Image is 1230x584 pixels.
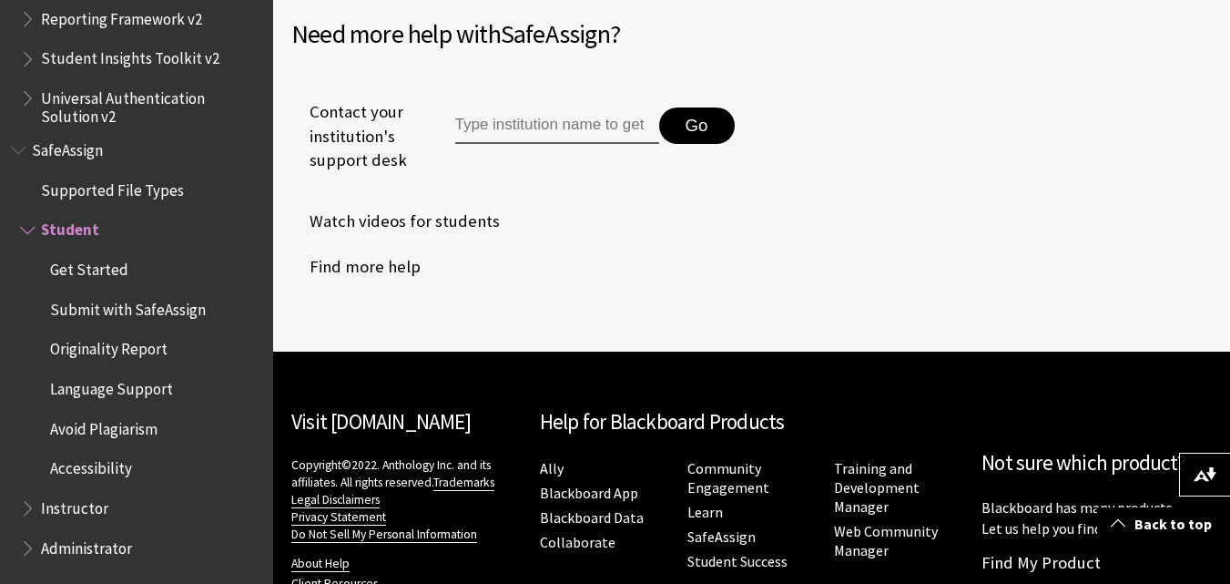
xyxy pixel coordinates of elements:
[981,497,1212,538] p: Blackboard has many products. Let us help you find what you need.
[291,208,500,235] a: Watch videos for students
[540,484,638,503] a: Blackboard App
[41,44,219,68] span: Student Insights Toolkit v2
[687,528,756,547] a: SafeAssign
[11,135,262,563] nav: Book outline for Blackboard SafeAssign
[540,459,564,478] a: Ally
[659,108,735,144] button: Go
[291,456,522,543] p: Copyright©2022. Anthology Inc. and its affiliates. All rights reserved.
[687,503,723,522] a: Learn
[41,493,108,517] span: Instructor
[291,100,413,172] span: Contact your institution's support desk
[50,294,206,319] span: Submit with SafeAssign
[540,406,964,438] h2: Help for Blackboard Products
[687,459,769,497] a: Community Engagement
[50,414,158,438] span: Avoid Plagiarism
[540,508,644,528] a: Blackboard Data
[291,527,477,543] a: Do Not Sell My Personal Information
[433,475,494,491] a: Trademarks
[32,135,103,159] span: SafeAssign
[50,454,132,478] span: Accessibility
[291,509,386,526] a: Privacy Statement
[834,522,938,560] a: Web Community Manager
[50,334,168,359] span: Originality Report
[1097,507,1230,541] a: Back to top
[981,552,1101,573] a: Find My Product
[291,15,752,53] h2: Need more help with ?
[41,215,99,240] span: Student
[834,459,920,517] a: Training and Development Manager
[41,175,184,200] span: Supported File Types
[291,492,380,508] a: Legal Disclaimers
[540,533,615,552] a: Collaborate
[981,447,1212,479] h2: Not sure which product?
[41,83,260,126] span: Universal Authentication Solution v2
[455,108,659,144] input: Type institution name to get support
[501,17,610,50] span: SafeAssign
[50,254,128,279] span: Get Started
[41,4,202,28] span: Reporting Framework v2
[50,374,173,398] span: Language Support
[291,253,421,281] a: Find more help
[291,556,350,572] a: About Help
[291,408,471,435] a: Visit [DOMAIN_NAME]
[687,552,788,571] a: Student Success
[41,533,132,558] span: Administrator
